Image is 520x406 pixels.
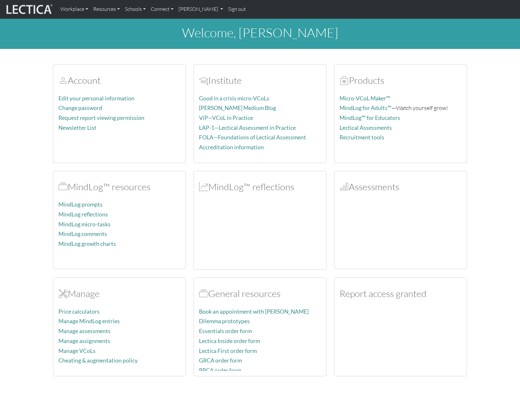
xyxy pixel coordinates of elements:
[199,367,241,374] a: PRCA order form
[58,240,116,247] a: MindLog growth charts
[58,181,68,192] span: MindLog™ resources
[58,105,102,111] a: Change password
[199,181,208,192] span: MindLog
[199,347,257,354] a: Lectica First order form
[58,3,91,16] a: Workplace
[58,318,120,324] a: Manage MindLog entries
[58,75,180,86] h2: Account
[58,114,144,121] a: Request report viewing permission
[199,288,321,299] h2: General resources
[199,105,276,111] a: [PERSON_NAME] Medium Blog
[340,288,462,299] h2: Report access granted
[58,181,180,192] h2: MindLog™ resources
[340,181,349,192] span: Assessments
[58,124,96,131] a: Newsletter List
[58,95,134,102] a: Edit your personal information
[58,288,180,299] h2: Manage
[58,338,110,344] a: Manage assignments
[58,328,111,334] a: Manage assessments
[199,114,253,121] a: ViP—VCoL in Practice
[58,347,96,354] a: Manage VCoLs
[176,3,226,16] a: [PERSON_NAME]
[122,3,148,16] a: Schools
[199,328,252,334] a: Essentials order form
[199,357,242,364] a: GRCA order form
[58,201,103,208] a: MindLog prompts
[199,288,208,299] span: Resources
[340,134,384,141] a: Recruitment tools
[58,221,111,228] a: MindLog micro-tasks
[226,3,249,16] a: Sign out
[58,308,100,315] a: Price calculators
[58,211,108,218] a: MindLog reflections
[340,114,400,121] a: MindLog™ for Educators
[199,308,309,315] a: Book an appointment with [PERSON_NAME]
[199,124,296,131] a: LAP-1—Lectical Assessment in Practice
[340,74,349,86] span: Products
[340,124,392,131] a: Lectical Assessments
[199,134,306,141] a: FOLA—Foundations of Lectical Assessment
[199,144,264,151] a: Accreditation information
[58,230,107,237] a: MindLog comments
[199,75,321,86] h2: Institute
[58,357,138,364] a: Cheating & augmentation policy
[199,181,321,192] h2: MindLog™ reflections
[58,288,68,299] span: Manage
[91,3,122,16] a: Resources
[340,103,462,113] p: —Watch yourself grow!
[199,338,260,344] a: Lectica Inside order form
[340,105,392,111] a: MindLog for Adults™
[199,95,269,102] a: Good in a crisis micro-VCoLs
[340,75,462,86] h2: Products
[340,181,462,192] h2: Assessments
[58,74,68,86] span: Account
[199,74,208,86] span: Account
[148,3,176,16] a: Connect
[5,3,53,15] img: lecticalive
[199,318,250,324] a: Dilemma prototypes
[340,95,390,102] a: Micro-VCoL Maker™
